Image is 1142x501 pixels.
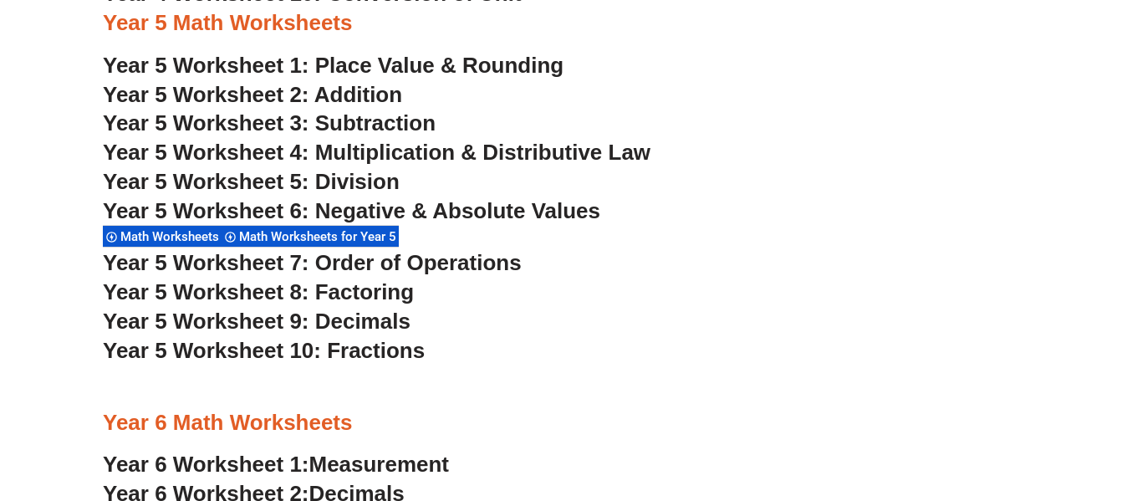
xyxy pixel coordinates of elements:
[103,452,309,477] span: Year 6 Worksheet 1:
[222,225,399,248] div: Math Worksheets for Year 5
[103,409,1039,437] h3: Year 6 Math Worksheets
[103,53,563,78] a: Year 5 Worksheet 1: Place Value & Rounding
[103,452,449,477] a: Year 6 Worksheet 1:Measurement
[103,250,522,275] a: Year 5 Worksheet 7: Order of Operations
[309,452,450,477] span: Measurement
[239,229,401,244] span: Math Worksheets for Year 5
[103,110,436,135] a: Year 5 Worksheet 3: Subtraction
[103,82,402,107] a: Year 5 Worksheet 2: Addition
[103,9,1039,38] h3: Year 5 Math Worksheets
[103,309,410,334] a: Year 5 Worksheet 9: Decimals
[103,169,400,194] a: Year 5 Worksheet 5: Division
[103,225,222,248] div: Math Worksheets
[103,338,425,363] a: Year 5 Worksheet 10: Fractions
[103,140,650,165] a: Year 5 Worksheet 4: Multiplication & Distributive Law
[103,279,414,304] a: Year 5 Worksheet 8: Factoring
[103,198,600,223] a: Year 5 Worksheet 6: Negative & Absolute Values
[864,312,1142,501] iframe: Chat Widget
[120,229,224,244] span: Math Worksheets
